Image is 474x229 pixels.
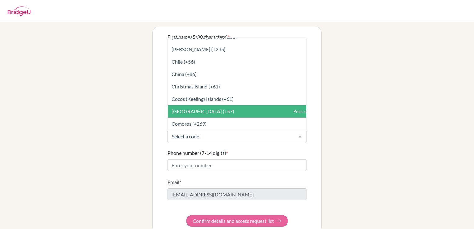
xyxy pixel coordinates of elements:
span: [PERSON_NAME] (+235) [172,46,226,52]
span: Cocos (Keeling) Islands (+61) [172,96,234,102]
label: Email* [168,178,181,186]
span: China (+86) [172,71,197,77]
label: First name (5/30 characters) [168,33,230,41]
span: [GEOGRAPHIC_DATA] (+57) [172,108,234,114]
label: Phone number (7-14 digits) [168,149,228,157]
img: BridgeU logo [7,7,31,16]
span: Christmas Island (+61) [172,83,220,89]
span: Chile (+56) [172,59,195,65]
input: Enter your number [168,159,306,171]
input: Select a code [170,133,294,140]
span: Comoros (+269) [172,121,207,127]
